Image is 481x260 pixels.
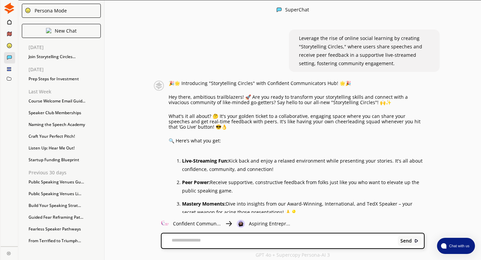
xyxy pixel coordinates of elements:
div: Startup Funding Blueprint [25,155,104,165]
p: What's it all about? 🤔 It's your golden ticket to a collaborative, engaging space where you can s... [169,114,424,130]
div: Public Speaking Adventure... [25,248,104,258]
div: SuperChat [285,7,309,13]
div: Public Speaking Venues Li... [25,189,104,199]
div: From Terrified to Triumph... [25,236,104,246]
img: Close [225,220,233,228]
img: Close [237,220,245,228]
p: Hey there, ambitious trailblazers! 🚀 Are you ready to transform your storytelling skills and conn... [169,94,424,105]
img: Close [46,28,51,33]
p: Previous 30 days [29,170,104,175]
strong: Live-Streaming Fun: [182,158,228,164]
li: Dive into insights from our Award-Winning, International, and TedX Speaker – your secret weapon f... [182,200,424,216]
div: Persona Mode [32,8,67,13]
li: Kick back and enjoy a relaxed environment while presenting your stories. It's all about confidenc... [182,157,424,173]
p: [DATE] [29,67,104,72]
div: Speaker Club Memberships [25,108,104,118]
div: Listen Up: Hear Me Out! [25,143,104,153]
span: Leverage the rise of online social learning by creating "Storytelling Circles," where users share... [299,35,422,67]
strong: Mastery Moments: [182,201,226,207]
p: 🔍 Here’s what you get: [169,138,424,143]
div: Public Speaking Venues Gu... [25,177,104,187]
b: Send [400,238,412,244]
div: Naming the Speech Academy [25,120,104,130]
div: Course Welcome Email Guid... [25,96,104,106]
img: Close [152,81,165,91]
p: [DATE] [29,45,104,50]
img: Close [25,7,31,13]
p: GPT 4o + Supercopy Persona-AI 3 [256,252,330,258]
span: Chat with us [446,243,471,249]
a: Close [1,247,18,258]
p: 🎉🌟 Introducing "Storytelling Circles" with Confident Communicators Hub! 🌟🎉 [169,81,424,86]
div: Craft Your Perfect Pitch! [25,131,104,141]
img: Close [161,220,169,228]
p: New Chat [55,28,77,34]
div: Prep Steps for Investment [25,74,104,84]
p: Confident Commun... [173,221,221,226]
li: Receive supportive, constructive feedback from folks just like you who want to elevate up the pub... [182,178,424,195]
div: Guided Fear Reframing Pat... [25,212,104,222]
img: Close [276,7,282,12]
strong: Peer Power: [182,179,210,185]
div: Build Your Speaking Strat... [25,201,104,211]
div: Join Storytelling Circles... [25,52,104,62]
button: atlas-launcher [437,238,475,254]
img: Close [414,239,419,243]
p: Last Week [29,89,104,94]
img: Close [7,251,11,255]
p: Aspiring Entrepr... [249,221,290,226]
div: Fearless Speaker Pathways [25,224,104,234]
img: Close [4,3,15,14]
